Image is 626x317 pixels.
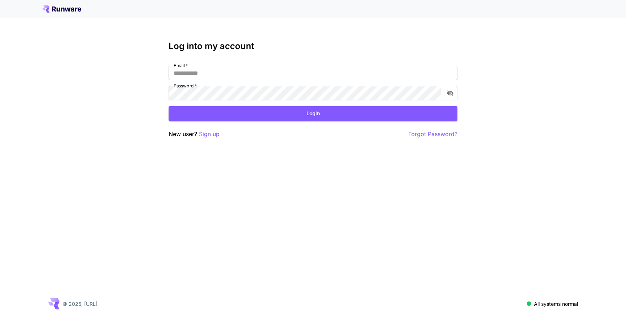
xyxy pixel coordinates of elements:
[169,106,457,121] button: Login
[169,41,457,51] h3: Log into my account
[408,130,457,139] button: Forgot Password?
[199,130,219,139] button: Sign up
[174,83,197,89] label: Password
[169,130,219,139] p: New user?
[444,87,457,100] button: toggle password visibility
[174,62,188,69] label: Email
[534,300,578,308] p: All systems normal
[62,300,97,308] p: © 2025, [URL]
